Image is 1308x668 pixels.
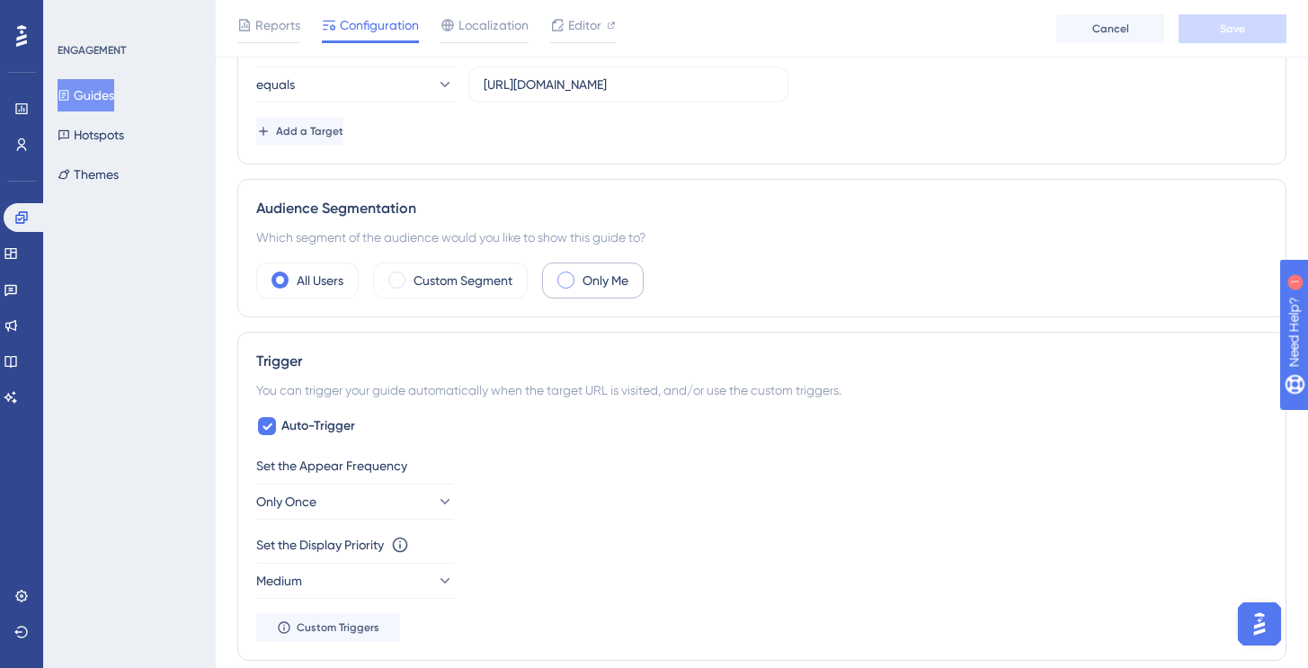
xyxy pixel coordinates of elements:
[276,124,343,138] span: Add a Target
[256,455,1268,477] div: Set the Appear Frequency
[255,14,300,36] span: Reports
[256,534,384,556] div: Set the Display Priority
[256,379,1268,401] div: You can trigger your guide automatically when the target URL is visited, and/or use the custom tr...
[1056,14,1164,43] button: Cancel
[256,570,302,592] span: Medium
[58,119,124,151] button: Hotspots
[42,4,112,26] span: Need Help?
[256,613,400,642] button: Custom Triggers
[1220,22,1245,36] span: Save
[256,491,316,512] span: Only Once
[1092,22,1129,36] span: Cancel
[458,14,529,36] span: Localization
[256,198,1268,219] div: Audience Segmentation
[256,227,1268,248] div: Which segment of the audience would you like to show this guide to?
[1232,597,1286,651] iframe: UserGuiding AI Assistant Launcher
[256,74,295,95] span: equals
[568,14,601,36] span: Editor
[340,14,419,36] span: Configuration
[297,270,343,291] label: All Users
[125,9,130,23] div: 1
[484,75,773,94] input: yourwebsite.com/path
[583,270,628,291] label: Only Me
[256,67,454,102] button: equals
[414,270,512,291] label: Custom Segment
[297,620,379,635] span: Custom Triggers
[58,79,114,111] button: Guides
[256,563,454,599] button: Medium
[281,415,355,437] span: Auto-Trigger
[256,117,343,146] button: Add a Target
[58,158,119,191] button: Themes
[1179,14,1286,43] button: Save
[256,484,454,520] button: Only Once
[256,351,1268,372] div: Trigger
[58,43,126,58] div: ENGAGEMENT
